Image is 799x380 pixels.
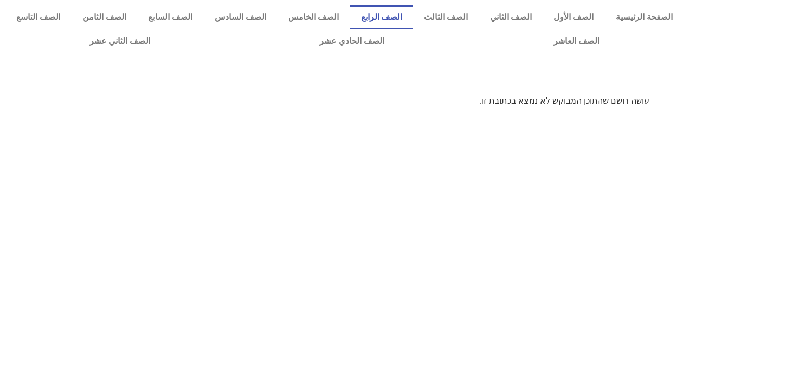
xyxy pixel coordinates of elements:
a: الصف الرابع [350,5,414,29]
a: الصف السادس [204,5,278,29]
a: الصف التاسع [5,5,72,29]
a: الصف الثالث [413,5,479,29]
a: الصف الحادي عشر [235,29,469,53]
a: الصف الأول [543,5,605,29]
a: الصف الخامس [277,5,350,29]
a: الصف الثاني [479,5,543,29]
a: الصف العاشر [469,29,684,53]
a: الصف السابع [137,5,204,29]
a: الصفحة الرئيسية [605,5,684,29]
a: الصف الثامن [72,5,138,29]
a: الصف الثاني عشر [5,29,235,53]
p: עושה רושם שהתוכן המבוקש לא נמצא בכתובת זו. [150,95,649,107]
